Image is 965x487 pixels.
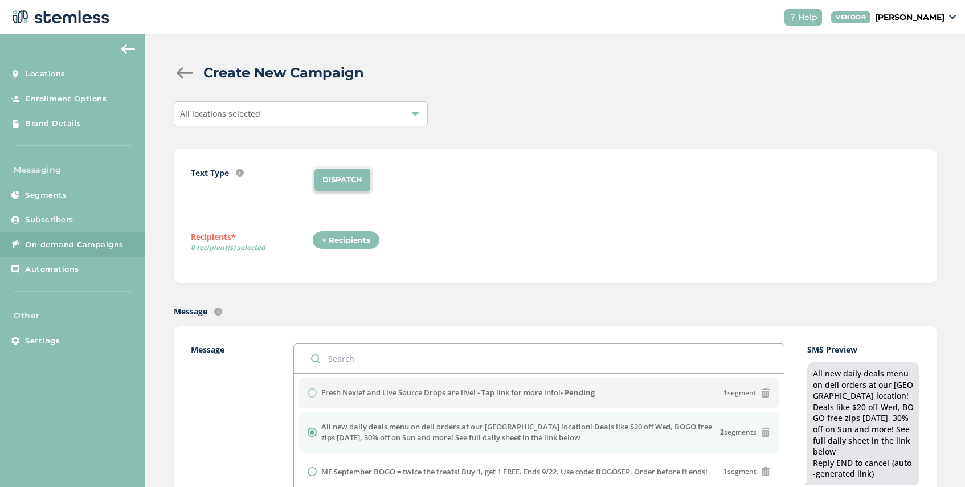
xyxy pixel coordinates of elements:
img: icon-arrow-back-accent-c549486e.svg [121,44,135,54]
span: segment [723,466,757,477]
span: Segments [25,190,67,201]
iframe: Chat Widget [908,432,965,487]
label: Fresh Nexlef and Live Source Drops are live! - Tap link for more info! [321,387,595,399]
span: Enrollment Options [25,93,107,105]
span: 0 recipient(s) selected [191,243,312,253]
span: segments [720,427,757,437]
span: Brand Details [25,118,81,129]
img: icon_down-arrow-small-66adaf34.svg [949,15,956,19]
span: Settings [25,335,60,347]
span: Help [798,11,817,23]
span: Automations [25,264,79,275]
img: logo-dark-0685b13c.svg [9,6,109,28]
strong: 1 [723,388,727,398]
img: icon-info-236977d2.svg [214,308,222,316]
img: icon-info-236977d2.svg [236,169,244,177]
strong: 2 [720,427,724,437]
span: segment [723,388,757,398]
label: SMS Preview [807,343,919,355]
div: All new daily deals menu on deli orders at our [GEOGRAPHIC_DATA] location! Deals like $20 off Wed... [813,368,914,480]
span: Subscribers [25,214,73,226]
img: icon-help-white-03924b79.svg [789,14,796,21]
input: Search [294,344,783,373]
div: VENDOR [831,11,870,23]
div: + Recipients [312,231,380,250]
li: DISPATCH [314,169,370,191]
strong: - Pending [561,387,595,398]
label: Recipients* [191,231,312,257]
span: All locations selected [180,108,260,119]
h2: Create New Campaign [203,63,364,83]
span: Locations [25,68,66,80]
label: MF September BOGO = twice the treats! Buy 1, get 1 FREE. Ends 9/22. Use code: BOGOSEP. Order befo... [321,466,708,478]
p: [PERSON_NAME] [875,11,944,23]
label: All new daily deals menu on deli orders at our [GEOGRAPHIC_DATA] location! Deals like $20 off Wed... [321,421,719,444]
label: Text Type [191,167,229,179]
span: On-demand Campaigns [25,239,124,251]
label: Message [174,305,207,317]
strong: 1 [723,466,727,476]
